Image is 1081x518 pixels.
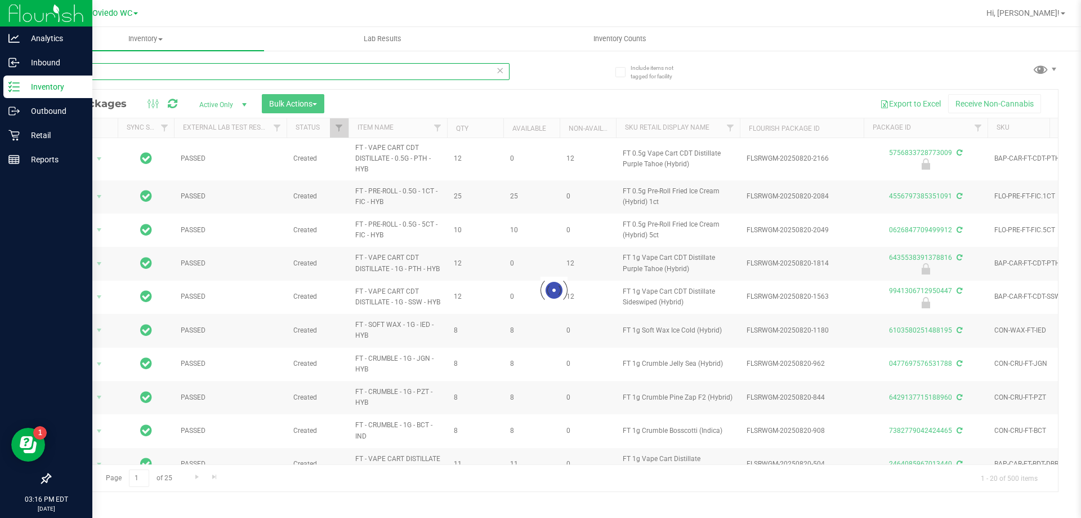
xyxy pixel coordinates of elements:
span: Inventory Counts [578,34,662,44]
span: Hi, [PERSON_NAME]! [986,8,1060,17]
a: Lab Results [264,27,501,51]
span: Inventory [27,34,264,44]
iframe: Resource center [11,428,45,462]
p: Inbound [20,56,87,69]
p: [DATE] [5,504,87,513]
p: 03:16 PM EDT [5,494,87,504]
inline-svg: Retail [8,130,20,141]
a: Inventory [27,27,264,51]
span: Lab Results [349,34,417,44]
span: Clear [496,63,504,78]
inline-svg: Analytics [8,33,20,44]
iframe: Resource center unread badge [33,426,47,440]
p: Retail [20,129,87,142]
inline-svg: Reports [8,154,20,165]
span: Include items not tagged for facility [631,64,687,81]
p: Analytics [20,32,87,45]
p: Reports [20,153,87,166]
inline-svg: Inventory [8,81,20,92]
inline-svg: Inbound [8,57,20,68]
span: Oviedo WC [92,8,132,18]
inline-svg: Outbound [8,105,20,117]
input: Search Package ID, Item Name, SKU, Lot or Part Number... [50,63,510,80]
p: Inventory [20,80,87,94]
a: Inventory Counts [501,27,738,51]
p: Outbound [20,104,87,118]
